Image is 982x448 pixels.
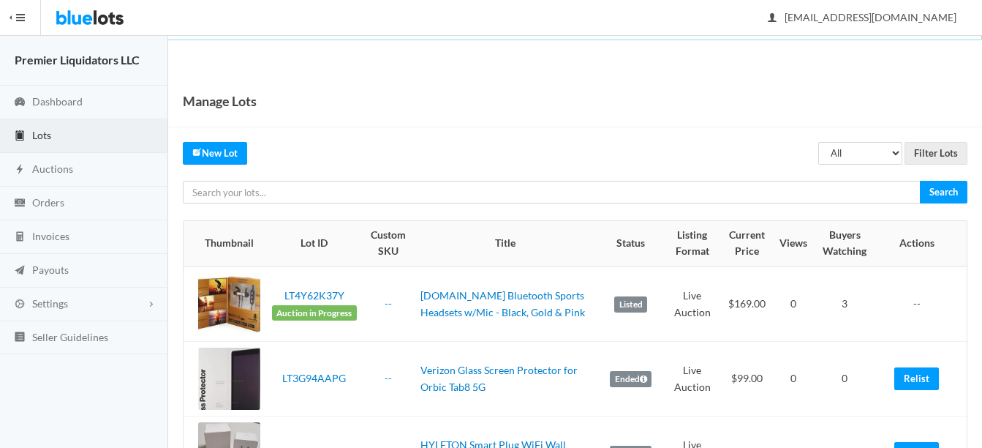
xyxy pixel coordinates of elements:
input: Search your lots... [183,181,921,204]
a: LT3G94AAPG [282,372,346,384]
span: Auctions [32,163,73,175]
a: LT4Y62K37Y [284,289,344,302]
td: $99.00 [719,342,774,417]
a: createNew Lot [183,142,247,165]
span: [EMAIL_ADDRESS][DOMAIN_NAME] [768,11,956,23]
td: $169.00 [719,266,774,342]
td: 0 [813,342,876,417]
label: Ended [610,371,651,387]
th: Actions [876,221,967,266]
span: Auction in Progress [272,305,357,321]
td: 0 [774,342,813,417]
td: 3 [813,266,876,342]
a: [DOMAIN_NAME] Bluetooth Sports Headsets w/Mic - Black, Gold & Pink [420,289,585,318]
td: -- [876,266,967,342]
th: Listing Format [665,221,719,266]
ion-icon: cog [12,298,27,312]
th: Views [774,221,813,266]
a: -- [385,297,392,310]
th: Status [597,221,665,266]
th: Lot ID [266,221,363,266]
h1: Manage Lots [183,90,257,112]
th: Custom SKU [363,221,415,266]
ion-icon: speedometer [12,96,27,110]
a: Verizon Glass Screen Protector for Orbic Tab8 5G [420,364,578,393]
span: Settings [32,297,68,310]
label: Listed [614,296,647,313]
span: Seller Guidelines [32,331,108,343]
ion-icon: flash [12,163,27,177]
span: Dashboard [32,95,83,108]
a: Relist [894,367,939,390]
span: Invoices [32,230,69,242]
span: Lots [32,129,51,141]
ion-icon: create [192,147,202,157]
a: -- [385,372,392,384]
td: 0 [774,266,813,342]
td: Live Auction [665,342,719,417]
th: Thumbnail [184,221,266,266]
ion-icon: clipboard [12,130,27,143]
ion-icon: cash [12,197,27,211]
span: Payouts [32,264,69,276]
strong: Premier Liquidators LLC [15,53,140,67]
ion-icon: paper plane [12,264,27,278]
ion-icon: person [765,12,779,26]
td: Live Auction [665,266,719,342]
th: Current Price [719,221,774,266]
ion-icon: list box [12,331,27,345]
th: Title [415,221,597,266]
th: Buyers Watching [813,221,876,266]
input: Search [920,181,967,204]
input: Filter Lots [904,142,967,165]
span: Orders [32,196,64,209]
ion-icon: calculator [12,231,27,244]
